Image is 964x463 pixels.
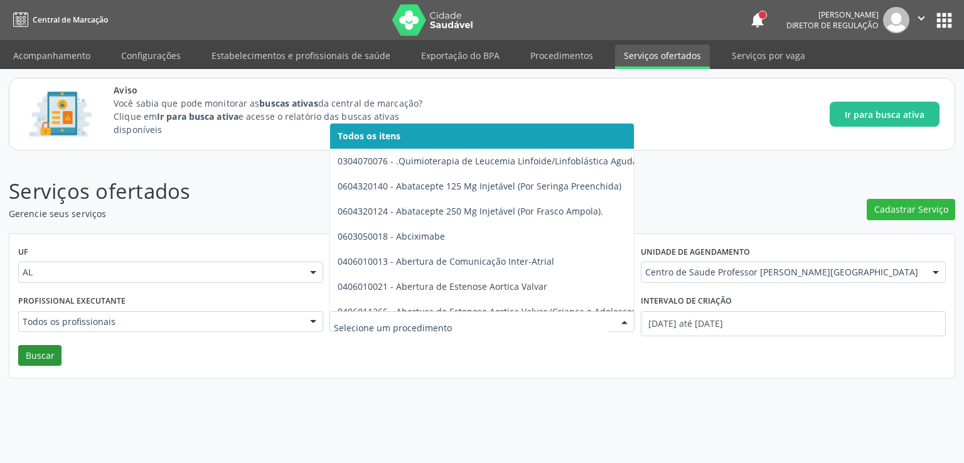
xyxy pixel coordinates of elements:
span: 0406011265 - Abertura de Estenose Aortica Valvar (Criança e Adolescente) [338,306,648,317]
a: Configurações [112,45,190,67]
a: Procedimentos [522,45,602,67]
label: Intervalo de criação [641,292,732,311]
span: Ir para busca ativa [845,108,924,121]
span: 0406010013 - Abertura de Comunicação Inter-Atrial [338,255,554,267]
img: img [883,7,909,33]
button: apps [933,9,955,31]
span: Aviso [114,83,446,97]
div: [PERSON_NAME] [786,9,879,20]
a: Exportação do BPA [412,45,508,67]
span: Central de Marcação [33,14,108,25]
button: Ir para busca ativa [830,102,940,127]
strong: buscas ativas [259,97,318,109]
button:  [909,7,933,33]
img: Imagem de CalloutCard [24,86,96,142]
label: UF [18,243,28,262]
label: Profissional executante [18,292,126,311]
label: Unidade de agendamento [641,243,750,262]
span: Todos os profissionais [23,316,297,328]
button: Cadastrar Serviço [867,199,955,220]
span: AL [23,266,297,279]
span: 0406010021 - Abertura de Estenose Aortica Valvar [338,280,547,292]
a: Central de Marcação [9,9,108,30]
span: Todos os itens [338,130,400,142]
a: Acompanhamento [4,45,99,67]
button: notifications [749,11,766,29]
p: Serviços ofertados [9,176,672,207]
p: Gerencie seus serviços [9,207,672,220]
span: Cadastrar Serviço [874,203,948,216]
a: Estabelecimentos e profissionais de saúde [203,45,399,67]
span: 0603050018 - Abciximabe [338,230,445,242]
span: 0604320140 - Abatacepte 125 Mg Injetável (Por Seringa Preenchida) [338,180,621,192]
span: Diretor de regulação [786,20,879,31]
a: Serviços por vaga [723,45,814,67]
input: Selecione um procedimento [334,316,609,341]
span: 0604320124 - Abatacepte 250 Mg Injetável (Por Frasco Ampola). [338,205,603,217]
a: Serviços ofertados [615,45,710,69]
button: Buscar [18,345,62,366]
span: Centro de Saude Professor [PERSON_NAME][GEOGRAPHIC_DATA] [645,266,920,279]
p: Você sabia que pode monitorar as da central de marcação? Clique em e acesse o relatório das busca... [114,97,446,136]
input: Selecione um intervalo [641,311,946,336]
i:  [914,11,928,25]
strong: Ir para busca ativa [157,110,238,122]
